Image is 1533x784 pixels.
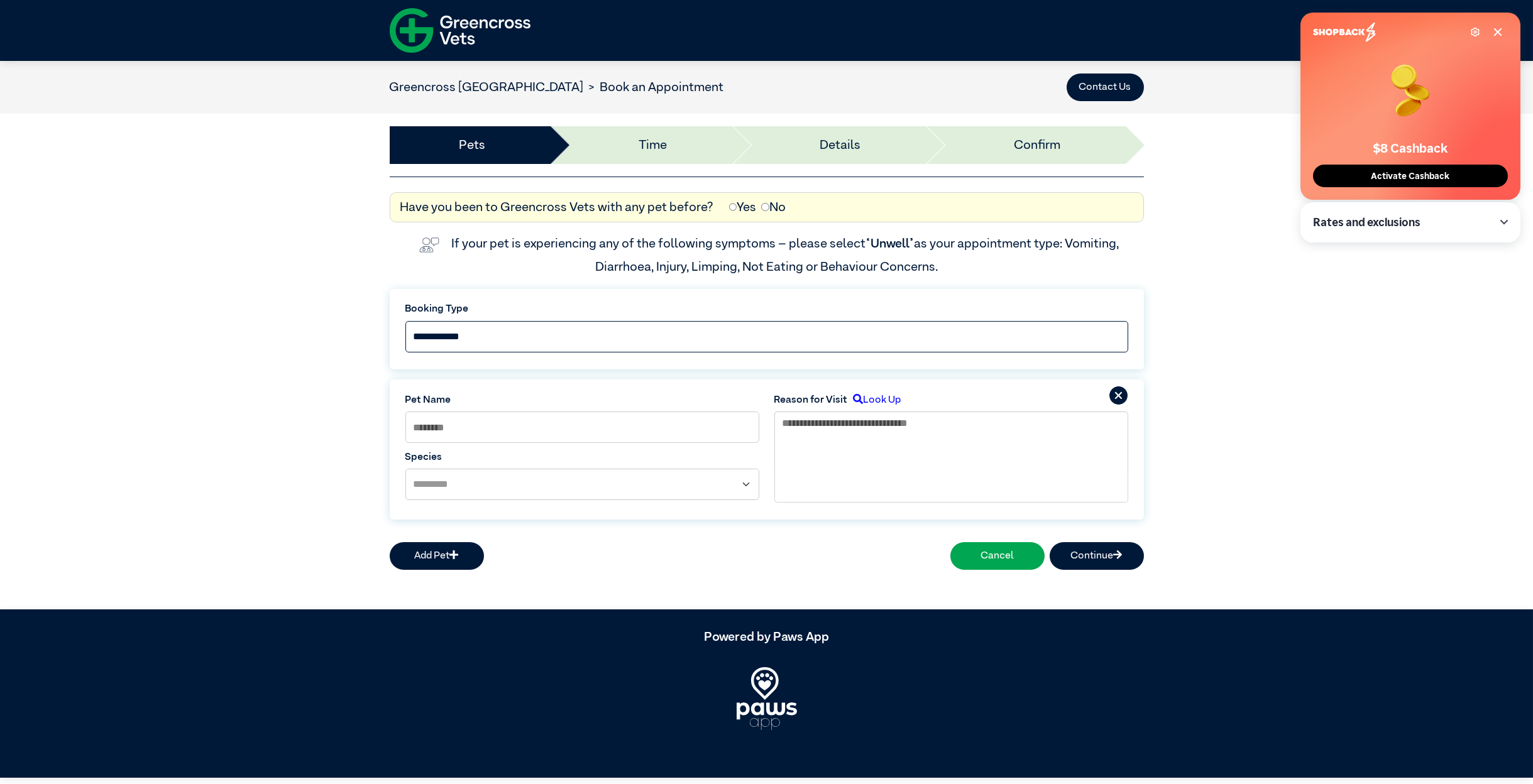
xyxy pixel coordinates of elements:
[761,203,769,211] input: No
[390,542,484,570] button: Add Pet
[848,393,901,408] label: Look Up
[390,3,530,58] img: f-logo
[737,667,797,730] img: PawsApp
[774,393,848,408] label: Reason for Visit
[400,198,714,217] label: Have you been to Greencross Vets with any pet before?
[459,136,485,155] a: Pets
[390,78,724,97] nav: breadcrumb
[1067,73,1144,101] button: Contact Us
[405,302,1128,317] label: Booking Type
[729,203,737,211] input: Yes
[584,78,724,97] li: Book an Appointment
[405,450,759,465] label: Species
[405,393,759,408] label: Pet Name
[390,629,1144,645] h5: Powered by Paws App
[729,198,757,217] label: Yes
[414,232,444,258] img: vet
[452,237,1122,273] label: If your pet is experiencing any of the following symptoms – please select as your appointment typ...
[761,198,786,217] label: No
[950,542,1045,570] button: Cancel
[390,81,584,94] a: Greencross [GEOGRAPHIC_DATA]
[866,237,915,250] span: “Unwell”
[1050,542,1144,570] button: Continue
